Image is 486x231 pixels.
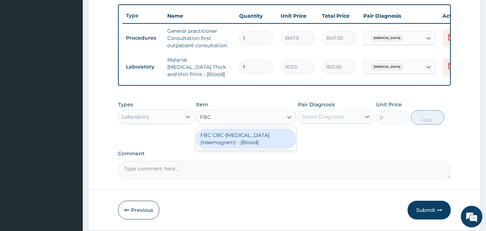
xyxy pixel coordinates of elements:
[360,9,439,23] th: Pair Diagnosis
[122,60,164,74] td: Laboratory
[408,201,451,219] button: Submit
[164,24,236,53] td: General practitioner Consultation first outpatient consultation
[4,154,137,179] textarea: Type your message and hit 'Enter'
[122,113,149,120] div: Laboratory
[122,31,164,45] td: Procedures
[118,102,133,108] label: Types
[164,9,236,23] th: Name
[122,9,164,22] th: Type
[196,101,208,108] label: Item
[118,4,135,21] div: Minimize live chat window
[439,9,475,23] th: Actions
[318,9,360,23] th: Total Price
[118,151,451,157] label: Comment
[277,9,318,23] th: Unit Price
[42,70,99,142] span: We're online!
[376,101,402,108] label: Unit Price
[302,113,344,120] div: Select Diagnosis
[118,201,159,219] button: Previous
[370,35,404,42] span: [MEDICAL_DATA]
[236,9,277,23] th: Quantity
[13,36,29,54] img: d_794563401_company_1708531726252_794563401
[37,40,121,50] div: Chat with us now
[298,101,335,108] label: Pair Diagnosis
[411,110,444,125] button: Add
[370,63,404,71] span: [MEDICAL_DATA]
[196,129,296,149] div: FBC CBC-[MEDICAL_DATA] (Haemogram) - [Blood]
[164,53,236,81] td: Malarial [MEDICAL_DATA] Thick and thin films - [Blood]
